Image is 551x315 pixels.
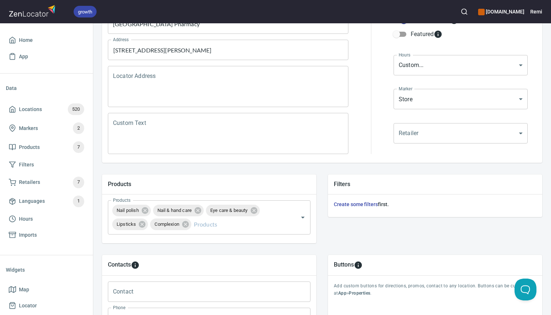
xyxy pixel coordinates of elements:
div: Nail polish [112,205,151,216]
h5: Buttons [334,261,354,269]
span: growth [74,8,97,16]
a: Create some filters [334,201,378,207]
button: Search [456,4,472,20]
span: 7 [73,143,84,151]
div: Complexion [150,218,191,230]
span: Locator [19,301,37,310]
span: Markers [19,124,38,133]
li: Widgets [6,261,87,279]
svg: Featured locations are moved to the top of the search results list. [434,30,442,39]
svg: To add custom buttons for locations, please go to Apps > Properties > Buttons. [354,261,363,269]
span: 520 [68,105,84,114]
a: Languages1 [6,192,87,211]
a: Filters [6,157,87,173]
span: Products [19,143,40,152]
span: Map [19,285,29,294]
h5: Contacts [108,261,131,269]
div: Store [394,89,528,109]
a: Locator [6,298,87,314]
a: Imports [6,227,87,243]
span: Nail polish [112,207,143,214]
b: Properties [349,291,370,296]
span: Imports [19,231,37,240]
a: Hours [6,211,87,227]
button: color-CE600E [478,9,485,15]
h5: Products [108,180,310,188]
a: Home [6,32,87,48]
h6: first. [334,200,536,208]
span: 2 [73,124,84,133]
span: Retailers [19,178,40,187]
b: App [338,291,347,296]
svg: To add custom contact information for locations, please go to Apps > Properties > Contacts. [131,261,140,269]
span: 7 [73,178,84,186]
h6: Remi [530,8,542,16]
a: Markers2 [6,119,87,138]
div: ​ [394,123,528,143]
span: Eye care & beauty [206,207,252,214]
a: Retailers7 [6,173,87,192]
a: Map [6,281,87,298]
iframe: Help Scout Beacon - Open [515,279,536,300]
a: App [6,48,87,65]
h6: [DOMAIN_NAME] [478,8,524,16]
img: zenlocator [9,3,58,19]
input: Products [192,217,287,231]
span: Locations [19,105,42,114]
div: Manage your apps [478,4,524,20]
span: 1 [73,197,84,205]
h5: Filters [334,180,536,188]
a: Locations520 [6,100,87,119]
div: Custom... [394,55,528,75]
button: Remi [530,4,542,20]
a: Products7 [6,138,87,157]
span: App [19,52,28,61]
span: Languages [19,197,45,206]
p: Add custom buttons for directions, promos, contact to any location. Buttons can be customized at > . [334,283,536,297]
div: Lipsticks [112,218,148,230]
span: Complexion [150,221,184,228]
div: Featured [411,30,442,39]
span: Filters [19,160,34,169]
li: Data [6,79,87,97]
div: Nail & hand care [153,205,204,216]
span: Lipsticks [112,221,140,228]
span: Nail & hand care [153,207,196,214]
div: growth [74,6,97,17]
div: Eye care & beauty [206,205,260,216]
span: Hours [19,214,33,224]
span: Home [19,36,33,45]
button: Open [298,212,308,223]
